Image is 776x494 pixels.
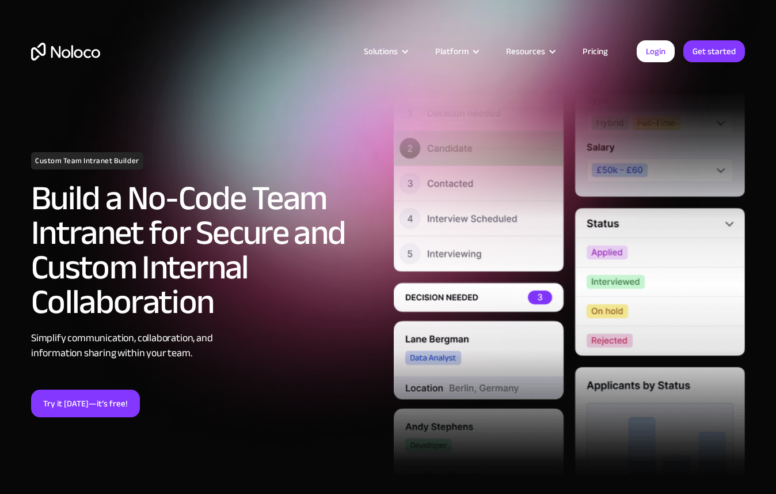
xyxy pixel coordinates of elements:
div: Resources [506,44,545,59]
div: Solutions [349,44,421,59]
a: Get started [683,40,745,62]
a: Login [637,40,675,62]
div: Simplify communication, collaboration, and information sharing within your team. [31,331,382,361]
div: Resources [492,44,568,59]
h1: Custom Team Intranet Builder [31,152,143,169]
div: Solutions [364,44,398,59]
a: Try it [DATE]—it’s free! [31,390,140,417]
div: Platform [435,44,469,59]
a: home [31,43,100,61]
div: Platform [421,44,492,59]
a: Pricing [568,44,622,59]
h2: Build a No-Code Team Intranet for Secure and Custom Internal Collaboration [31,181,382,319]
